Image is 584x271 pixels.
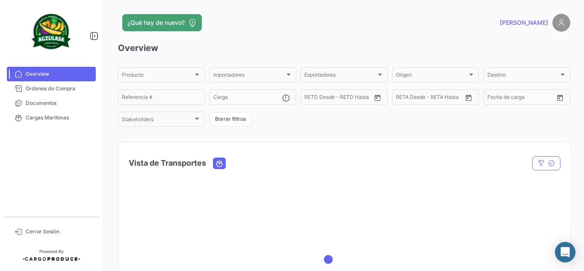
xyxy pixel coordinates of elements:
span: Overview [26,70,92,78]
button: ¿Qué hay de nuevo? [122,14,202,31]
button: Open calendar [554,91,566,104]
h4: Vista de Transportes [129,157,206,169]
a: Órdenes de Compra [7,81,96,96]
img: placeholder-user.png [552,14,570,32]
h3: Overview [118,42,570,54]
span: [PERSON_NAME] [500,18,548,27]
input: Desde [487,95,503,101]
button: Borrar filtros [209,112,251,126]
span: Cerrar Sesión [26,228,92,235]
input: Hasta [509,95,540,101]
span: Órdenes de Compra [26,85,92,92]
button: Ocean [213,158,225,169]
a: Cargas Marítimas [7,110,96,125]
div: Abrir Intercom Messenger [555,242,575,262]
span: Exportadores [304,73,376,79]
a: Overview [7,67,96,81]
input: Desde [396,95,411,101]
span: Stakeholders [122,118,193,124]
button: Open calendar [462,91,475,104]
span: Cargas Marítimas [26,114,92,122]
span: Producto [122,73,193,79]
input: Hasta [417,95,449,101]
span: Origen [396,73,467,79]
img: agzulasa-logo.png [30,10,73,53]
input: Desde [304,95,320,101]
button: Open calendar [371,91,384,104]
span: ¿Qué hay de nuevo? [127,18,185,27]
a: Documentos [7,96,96,110]
span: Documentos [26,99,92,107]
input: Hasta [326,95,357,101]
span: Importadores [213,73,285,79]
span: Destino [487,73,559,79]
